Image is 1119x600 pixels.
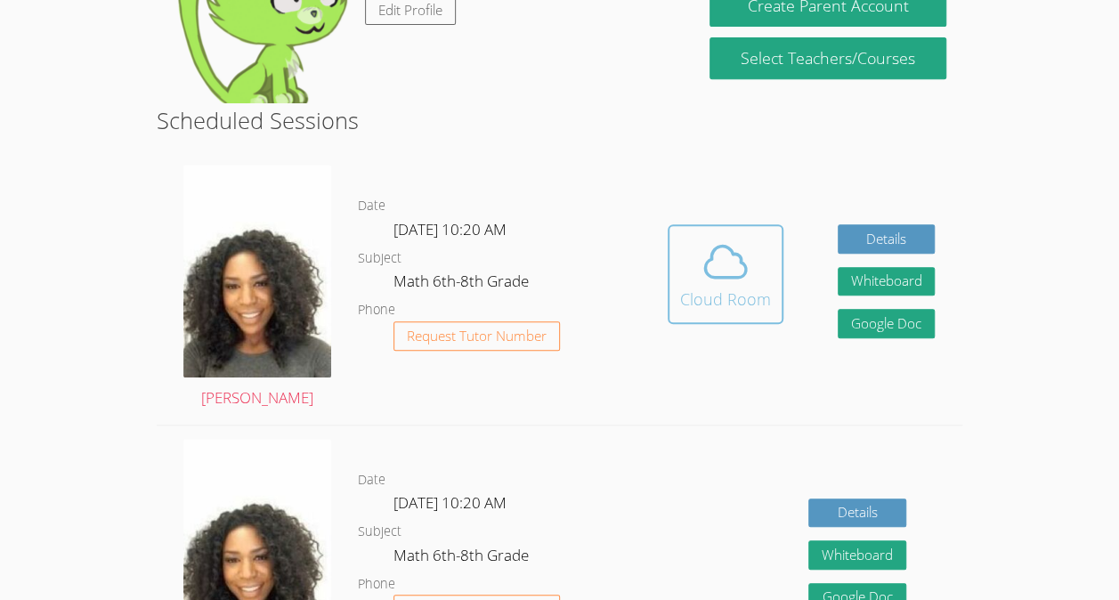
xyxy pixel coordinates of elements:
img: avatar.png [183,165,331,377]
a: Google Doc [838,309,936,338]
span: [DATE] 10:20 AM [393,219,507,239]
span: [DATE] 10:20 AM [393,492,507,513]
dt: Phone [358,299,395,321]
dt: Phone [358,573,395,596]
button: Cloud Room [668,224,783,324]
a: Details [808,499,906,528]
dt: Date [358,469,385,491]
dt: Subject [358,521,401,543]
a: Details [838,224,936,254]
a: [PERSON_NAME] [183,165,331,410]
dt: Subject [358,247,401,270]
div: Cloud Room [680,287,771,312]
h2: Scheduled Sessions [157,103,962,137]
button: Whiteboard [838,267,936,296]
button: Request Tutor Number [393,321,560,351]
dd: Math 6th-8th Grade [393,269,532,299]
span: Request Tutor Number [407,329,547,343]
dd: Math 6th-8th Grade [393,543,532,573]
a: Select Teachers/Courses [710,37,945,79]
button: Whiteboard [808,540,906,570]
dt: Date [358,195,385,217]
